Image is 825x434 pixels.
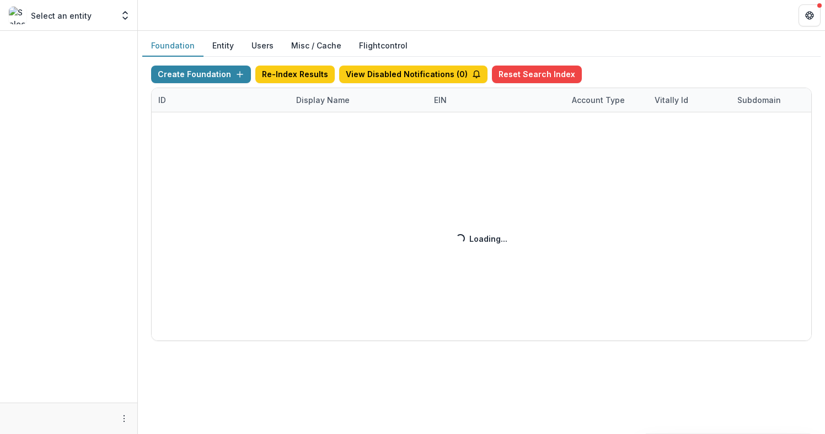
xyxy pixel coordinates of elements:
[117,412,131,425] button: More
[9,7,26,24] img: Select an entity
[243,35,282,57] button: Users
[282,35,350,57] button: Misc / Cache
[117,4,133,26] button: Open entity switcher
[142,35,203,57] button: Foundation
[203,35,243,57] button: Entity
[799,4,821,26] button: Get Help
[359,40,408,51] a: Flightcontrol
[31,10,92,21] p: Select an entity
